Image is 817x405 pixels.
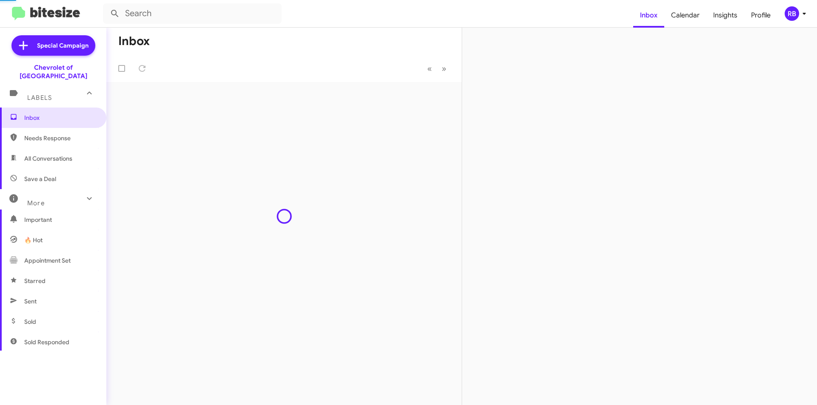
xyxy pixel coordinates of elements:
[24,154,72,163] span: All Conversations
[423,60,451,77] nav: Page navigation example
[785,6,799,21] div: RB
[24,297,37,306] span: Sent
[422,60,437,77] button: Previous
[27,94,52,102] span: Labels
[437,60,451,77] button: Next
[24,215,97,224] span: Important
[706,3,744,28] a: Insights
[27,199,45,207] span: More
[442,63,446,74] span: »
[103,3,282,24] input: Search
[24,338,69,346] span: Sold Responded
[24,134,97,142] span: Needs Response
[744,3,777,28] a: Profile
[777,6,808,21] button: RB
[118,34,150,48] h1: Inbox
[427,63,432,74] span: «
[24,175,56,183] span: Save a Deal
[24,236,43,244] span: 🔥 Hot
[11,35,95,56] a: Special Campaign
[37,41,89,50] span: Special Campaign
[24,113,97,122] span: Inbox
[24,317,36,326] span: Sold
[633,3,664,28] a: Inbox
[664,3,706,28] a: Calendar
[24,256,71,265] span: Appointment Set
[24,277,46,285] span: Starred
